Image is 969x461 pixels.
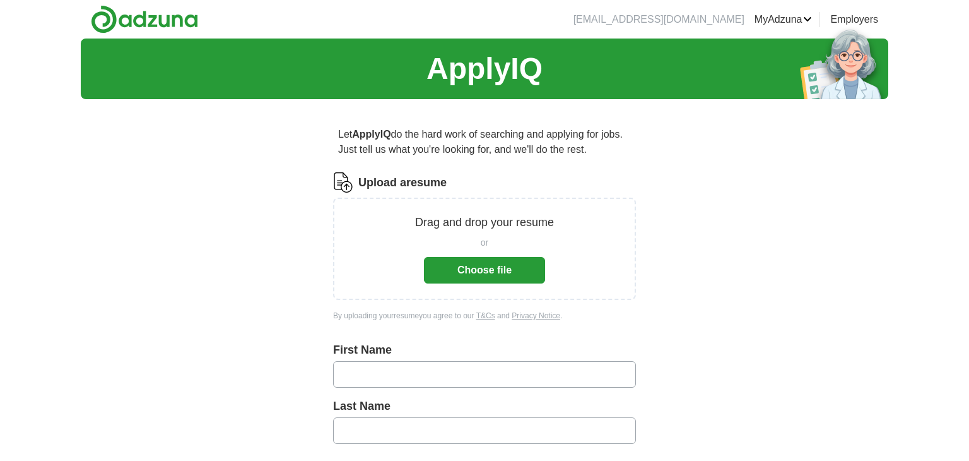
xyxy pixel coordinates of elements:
[476,311,495,320] a: T&Cs
[573,12,744,27] li: [EMAIL_ADDRESS][DOMAIN_NAME]
[91,5,198,33] img: Adzuna logo
[333,122,636,162] p: Let do the hard work of searching and applying for jobs. Just tell us what you're looking for, an...
[333,398,636,415] label: Last Name
[352,129,391,140] strong: ApplyIQ
[415,214,554,231] p: Drag and drop your resume
[755,12,813,27] a: MyAdzuna
[481,236,488,249] span: or
[512,311,560,320] a: Privacy Notice
[358,174,447,191] label: Upload a resume
[333,310,636,321] div: By uploading your resume you agree to our and .
[333,342,636,359] label: First Name
[424,257,545,284] button: Choose file
[830,12,878,27] a: Employers
[333,172,353,193] img: CV Icon
[426,46,543,92] h1: ApplyIQ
